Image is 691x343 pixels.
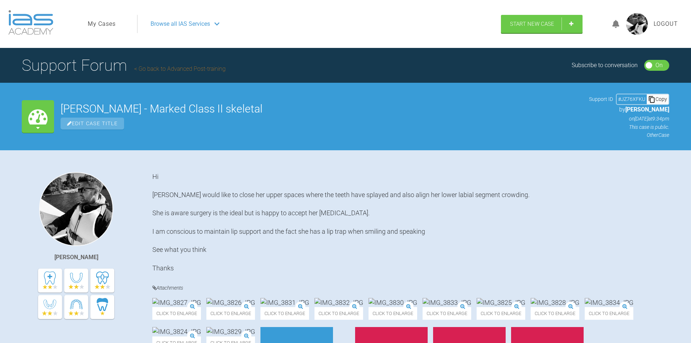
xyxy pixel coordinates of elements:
p: by [589,105,669,114]
img: David Birkin [39,172,113,246]
img: IMG_3825.JPG [477,298,525,307]
span: Edit Case Title [61,118,124,130]
p: on [DATE] at 9:34pm [589,115,669,123]
div: Hi [PERSON_NAME] would like to close her upper spaces where the teeth have splayed and also align... [152,172,669,273]
span: Click to enlarge [423,307,471,320]
span: Browse all IAS Services [151,19,210,29]
span: Click to enlarge [477,307,525,320]
img: IMG_3830.JPG [369,298,417,307]
div: [PERSON_NAME] [54,253,98,262]
div: Copy [647,94,669,104]
div: Subscribe to conversation [572,61,638,70]
span: Support ID [589,95,613,103]
h4: Attachments [152,283,669,293]
img: IMG_3832.JPG [314,298,363,307]
img: IMG_3834.JPG [585,298,633,307]
img: IMG_3826.JPG [206,298,255,307]
img: IMG_3833.JPG [423,298,471,307]
a: Start New Case [501,15,583,33]
span: Click to enlarge [531,307,579,320]
div: On [655,61,663,70]
img: IMG_3824.JPG [152,327,201,336]
img: IMG_3828.JPG [531,298,579,307]
span: Click to enlarge [152,307,201,320]
a: Logout [654,19,678,29]
img: IMG_3831.JPG [260,298,309,307]
span: Click to enlarge [585,307,633,320]
span: Start New Case [510,21,554,27]
h2: [PERSON_NAME] - Marked Class II skeletal [61,103,583,114]
span: [PERSON_NAME] [625,106,669,113]
span: Click to enlarge [314,307,363,320]
a: My Cases [88,19,116,29]
div: # JZ76XFKU [617,95,647,103]
p: This case is public. [589,123,669,131]
img: profile.png [626,13,648,35]
span: Click to enlarge [260,307,309,320]
img: IMG_3829.JPG [206,327,255,336]
img: IMG_3827.JPG [152,298,201,307]
span: Click to enlarge [206,307,255,320]
p: Other Case [589,131,669,139]
img: logo-light.3e3ef733.png [8,10,53,35]
h1: Support Forum [22,53,226,78]
a: Go back to Advanced Post-training [134,65,226,72]
span: Click to enlarge [369,307,417,320]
